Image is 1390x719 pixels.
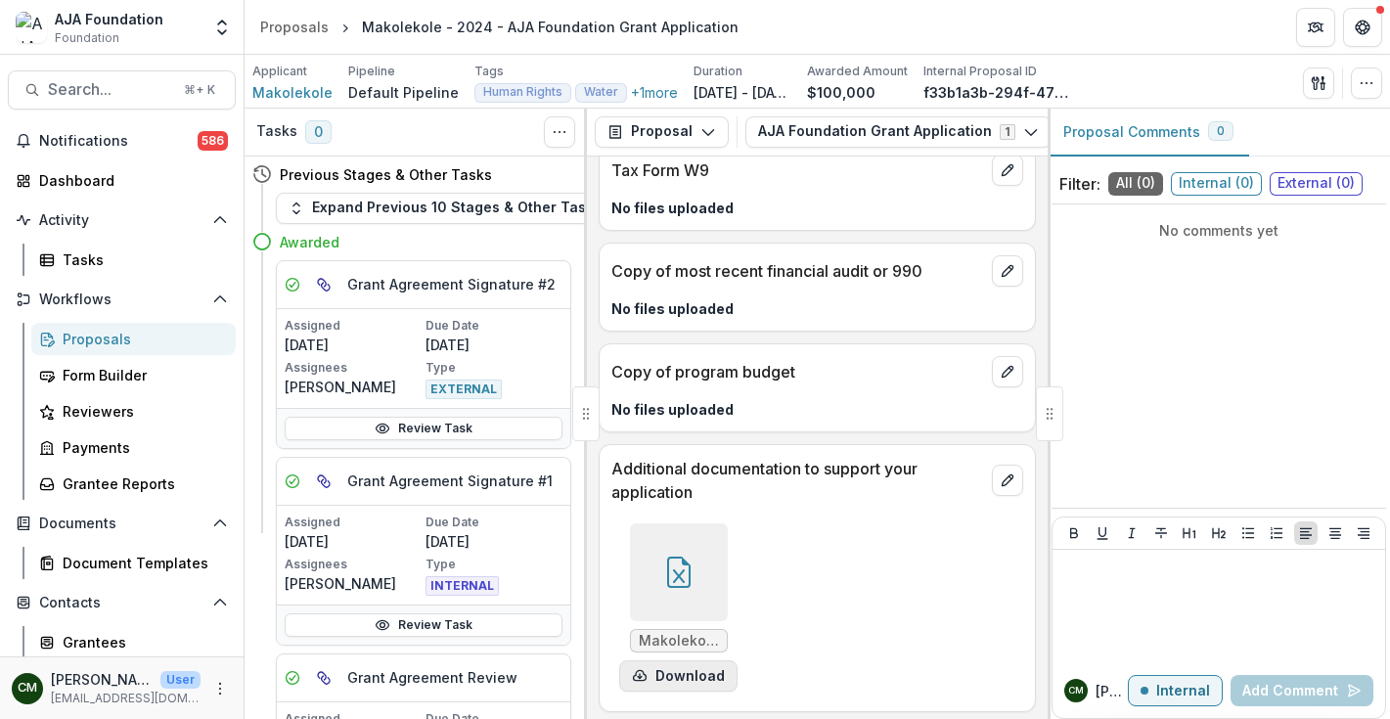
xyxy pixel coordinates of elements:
p: [DATE] [426,531,562,552]
div: Grantees [63,632,220,652]
nav: breadcrumb [252,13,746,41]
a: Makolekole [252,82,333,103]
button: Search... [8,70,236,110]
div: AJA Foundation [55,9,163,29]
span: Makolekole Foundation Budget 2024 with expected pledges income.xlsx [639,633,719,650]
div: Colleen McKenna [18,682,37,695]
p: No comments yet [1059,220,1378,241]
div: Proposals [260,17,329,37]
button: Get Help [1343,8,1382,47]
button: +1more [631,82,678,103]
span: Search... [48,80,172,99]
a: Grantees [31,626,236,658]
button: Italicize [1120,521,1143,545]
button: Partners [1296,8,1335,47]
a: Tasks [31,244,236,276]
button: Heading 1 [1178,521,1201,545]
p: [PERSON_NAME] [51,669,153,690]
button: Add Comment [1231,675,1373,706]
button: Proposal Comments [1048,109,1249,157]
p: $100,000 [807,82,875,103]
span: Documents [39,516,204,532]
button: Internal [1128,675,1223,706]
a: Proposals [252,13,336,41]
p: [DATE] [285,531,422,552]
p: Assigned [285,514,422,531]
p: [PERSON_NAME] [285,573,422,594]
a: Review Task [285,613,562,637]
span: 586 [198,131,228,151]
p: [DATE] [285,335,422,355]
div: Form Builder [63,365,220,385]
button: Proposal [595,116,729,148]
a: Grantee Reports [31,468,236,500]
p: [PERSON_NAME] M [1096,681,1128,701]
h4: Awarded [280,232,339,252]
button: edit [992,356,1023,387]
p: Assignees [285,556,422,573]
button: Notifications586 [8,125,236,157]
button: Align Right [1352,521,1375,545]
p: f33b1a3b-294f-47bb-8625-39758fdbaa63 [923,82,1070,103]
div: Colleen McKenna [1068,686,1084,696]
p: Applicant [252,63,307,80]
div: Reviewers [63,401,220,422]
p: Type [426,556,562,573]
button: Open Workflows [8,284,236,315]
p: Filter: [1059,172,1100,196]
span: Internal ( 0 ) [1171,172,1262,196]
a: Form Builder [31,359,236,391]
a: Proposals [31,323,236,355]
div: ⌘ + K [180,79,219,101]
button: AJA Foundation Grant Application1 [745,116,1052,148]
p: User [160,671,201,689]
button: edit [992,465,1023,496]
img: AJA Foundation [16,12,47,43]
button: Align Left [1294,521,1318,545]
p: Copy of program budget [611,360,984,383]
p: Additional documentation to support your application [611,457,984,504]
p: [EMAIL_ADDRESS][DOMAIN_NAME] [51,690,201,707]
div: Makolekole - 2024 - AJA Foundation Grant Application [362,17,739,37]
h5: Grant Agreement Review [347,667,517,688]
p: Assigned [285,317,422,335]
button: More [208,677,232,700]
button: View dependent tasks [308,662,339,694]
button: Heading 2 [1207,521,1231,545]
a: Reviewers [31,395,236,427]
button: Align Center [1323,521,1347,545]
button: edit [992,155,1023,186]
div: Proposals [63,329,220,349]
span: 0 [1217,124,1225,138]
h5: Grant Agreement Signature #2 [347,274,556,294]
button: Open Activity [8,204,236,236]
p: No files uploaded [611,298,1023,319]
p: Tags [474,63,504,80]
p: Due Date [426,514,562,531]
p: Copy of most recent financial audit or 990 [611,259,984,283]
span: Foundation [55,29,119,47]
span: All ( 0 ) [1108,172,1163,196]
div: Dashboard [39,170,220,191]
button: Toggle View Cancelled Tasks [544,116,575,148]
span: 0 [305,120,332,144]
h4: Previous Stages & Other Tasks [280,164,492,185]
p: Assignees [285,359,422,377]
p: [DATE] - [DATE] [694,82,791,103]
span: Water [584,85,618,99]
span: Workflows [39,292,204,308]
button: Ordered List [1265,521,1288,545]
p: [DATE] [426,335,562,355]
p: [PERSON_NAME] [285,377,422,397]
button: download-form-response [619,660,738,692]
h5: Grant Agreement Signature #1 [347,471,553,491]
span: Human Rights [483,85,562,99]
button: Expand Previous 10 Stages & Other Tasks [276,193,614,224]
button: Open Contacts [8,587,236,618]
a: Document Templates [31,547,236,579]
span: INTERNAL [426,576,499,596]
span: External ( 0 ) [1270,172,1363,196]
button: edit [992,255,1023,287]
p: Default Pipeline [348,82,459,103]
